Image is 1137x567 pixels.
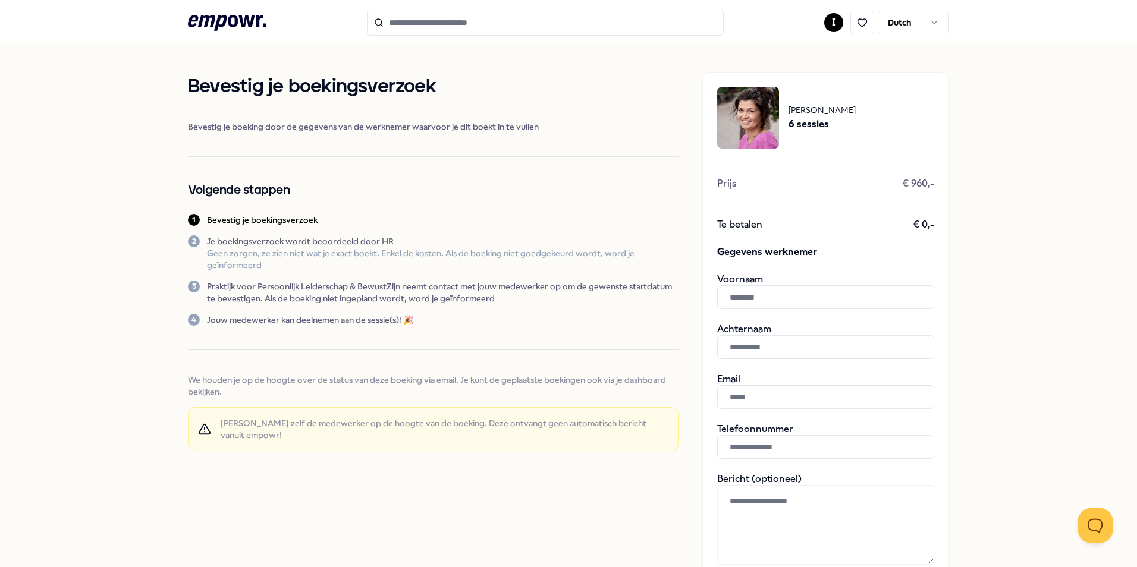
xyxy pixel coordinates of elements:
p: Je boekingsverzoek wordt beoordeeld door HR [207,235,679,247]
span: We houden je op de hoogte over de status van deze boeking via email. Je kunt de geplaatste boekin... [188,374,679,398]
div: Voornaam [717,273,934,309]
div: 4 [188,314,200,326]
p: Bevestig je boekingsverzoek [207,214,318,226]
span: Gegevens werknemer [717,245,934,259]
p: Praktijk voor Persoonlijk Leiderschap & BewustZijn neemt contact met jouw medewerker op om de gew... [207,281,679,304]
button: I [824,13,843,32]
span: Bevestig je boeking door de gegevens van de werknemer waarvoor je dit boekt in te vullen [188,121,679,133]
div: 2 [188,235,200,247]
span: Prijs [717,178,736,190]
img: package image [717,87,779,149]
span: € 960,- [902,178,934,190]
h2: Volgende stappen [188,181,679,200]
div: Telefoonnummer [717,423,934,459]
div: Achternaam [717,323,934,359]
div: 3 [188,281,200,292]
div: 1 [188,214,200,226]
div: Email [717,373,934,409]
p: Geen zorgen, ze zien niet wat je exact boekt. Enkel de kosten. Als de boeking niet goedgekeurd wo... [207,247,679,271]
span: Te betalen [717,219,762,231]
h1: Bevestig je boekingsverzoek [188,72,679,102]
span: [PERSON_NAME] zelf de medewerker op de hoogte van de boeking. Deze ontvangt geen automatisch beri... [221,417,668,441]
iframe: Help Scout Beacon - Open [1078,508,1113,543]
p: Jouw medewerker kan deelnemen aan de sessie(s)! 🎉 [207,314,413,326]
input: Search for products, categories or subcategories [367,10,724,36]
span: [PERSON_NAME] [789,103,856,116]
span: € 0,- [913,219,934,231]
span: 6 sessies [789,116,856,132]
